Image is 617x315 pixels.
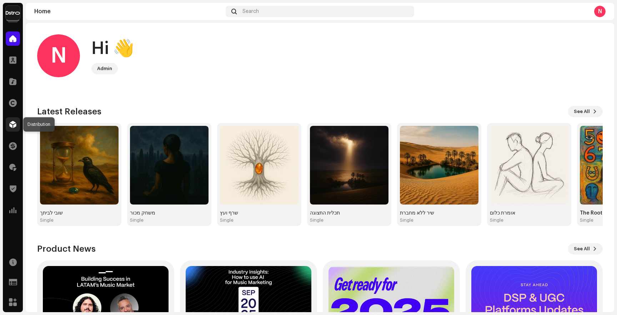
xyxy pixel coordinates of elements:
div: Single [220,217,234,223]
span: See All [574,104,590,119]
div: שרף ועץ [220,210,299,216]
span: Search [242,9,259,14]
button: See All [568,243,603,255]
div: Single [310,217,323,223]
span: See All [574,242,590,256]
div: Single [40,217,54,223]
img: ecdfd404-413c-4e1c-acdb-5efc68181008 [400,126,478,205]
div: שיר ללא מחברת [400,210,478,216]
img: 929feb59-3c15-49cb-8169-e3b73fda66dc [490,126,568,205]
div: משחק מכור [130,210,209,216]
div: Home [34,9,223,14]
div: N [594,6,606,17]
h3: Latest Releases [37,106,101,117]
div: Single [400,217,413,223]
div: שובי לביתך [40,210,119,216]
div: Admin [97,64,112,73]
h3: Product News [37,243,96,255]
div: Hi 👋 [91,37,134,60]
div: אומרת כלום [490,210,568,216]
img: f3851f42-ec4d-4637-9e95-c34111693395 [220,126,299,205]
div: תכלית התצוגה [310,210,388,216]
img: a754eb8e-f922-4056-8001-d1d15cdf72ef [6,6,20,20]
div: Single [490,217,503,223]
img: 3ac54e1d-c0f1-4c0d-ab85-a2728a57f4d7 [130,126,209,205]
div: Single [580,217,593,223]
div: Single [130,217,144,223]
button: See All [568,106,603,117]
img: 53816001-ec48-4d07-9b70-dea5cc284135 [40,126,119,205]
div: N [37,34,80,77]
img: 060e8e8a-d957-46bf-95e7-a8f3b72abfbb [310,126,388,205]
